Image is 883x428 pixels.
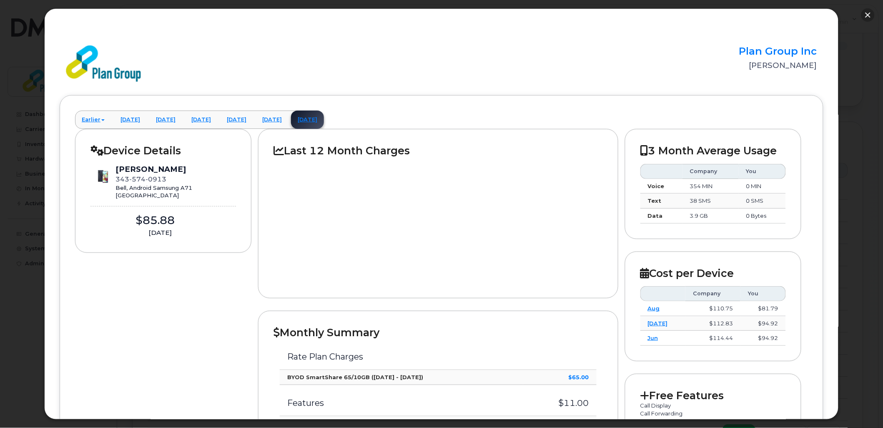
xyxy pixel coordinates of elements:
p: Call Display [640,402,786,410]
span: 343 [115,175,166,183]
td: $81.79 [740,301,786,316]
td: $94.92 [740,331,786,346]
strong: $65.00 [569,374,589,380]
td: 0 SMS [739,194,786,209]
p: Can-Can Messaging - Unlimited [640,418,786,425]
h2: Cost per Device [640,267,786,279]
div: [PERSON_NAME] [115,164,192,175]
th: Company [682,164,739,179]
a: Jun [648,335,658,341]
p: Call Forwarding [640,410,786,418]
th: You [739,164,786,179]
td: $114.44 [685,331,740,346]
td: $110.75 [685,301,740,316]
strong: Voice [648,183,665,189]
th: You [740,286,786,301]
td: 354 MIN [682,179,739,194]
h2: Free Features [640,389,786,402]
td: 3.9 GB [682,209,739,224]
td: $112.83 [685,316,740,331]
h2: Monthly Summary [273,326,602,339]
td: 0 Bytes [739,209,786,224]
span: 0913 [145,175,166,183]
div: [DATE] [90,228,230,237]
a: [DATE] [648,320,668,327]
h3: $11.00 [531,398,589,408]
div: Bell, Android Samsung A71 [GEOGRAPHIC_DATA] [115,184,192,199]
strong: Text [648,197,662,204]
h3: Features [287,398,515,408]
strong: BYOD SmartShare 65/10GB ([DATE] - [DATE]) [287,374,423,380]
th: Company [685,286,740,301]
div: $85.88 [90,213,220,228]
strong: Data [648,212,663,219]
a: Aug [648,305,660,312]
td: 0 MIN [739,179,786,194]
td: 38 SMS [682,194,739,209]
td: $94.92 [740,316,786,331]
h3: Rate Plan Charges [287,352,589,361]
